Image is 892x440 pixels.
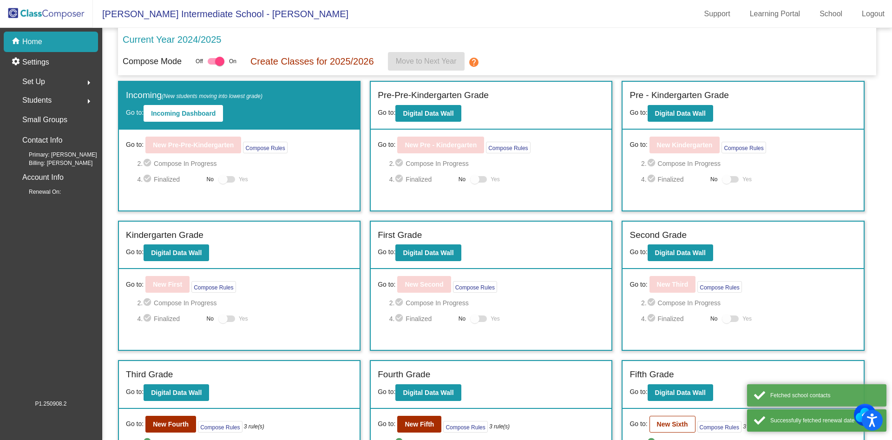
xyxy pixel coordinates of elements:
[378,229,422,242] label: First Grade
[83,77,94,88] mat-icon: arrow_right
[648,105,713,122] button: Digital Data Wall
[143,297,154,309] mat-icon: check_circle
[151,389,202,396] b: Digital Data Wall
[229,57,236,66] span: On
[22,134,62,147] p: Contact Info
[647,297,658,309] mat-icon: check_circle
[123,55,182,68] p: Compose Mode
[697,7,738,21] a: Support
[144,384,209,401] button: Digital Data Wall
[250,54,374,68] p: Create Classes for 2025/2026
[403,249,453,256] b: Digital Data Wall
[641,174,706,185] span: 4. Finalized
[143,174,154,185] mat-icon: check_circle
[137,174,202,185] span: 4. Finalized
[649,276,696,293] button: New Third
[389,158,605,169] span: 2. Compose In Progress
[742,7,808,21] a: Learning Portal
[378,280,395,289] span: Go to:
[394,174,406,185] mat-icon: check_circle
[443,421,487,433] button: Compose Rules
[697,421,741,433] button: Compose Rules
[397,137,484,153] button: New Pre - Kindergarten
[126,388,144,395] span: Go to:
[22,94,52,107] span: Students
[198,421,242,433] button: Compose Rules
[378,248,395,256] span: Go to:
[11,36,22,47] mat-icon: home
[126,109,144,116] span: Go to:
[126,229,203,242] label: Kindergarten Grade
[153,420,189,428] b: New Fourth
[657,420,688,428] b: New Sixth
[630,388,647,395] span: Go to:
[153,281,182,288] b: New First
[630,280,647,289] span: Go to:
[397,416,441,433] button: New Fifth
[649,137,720,153] button: New Kindergarten
[196,57,203,66] span: Off
[641,313,706,324] span: 4. Finalized
[812,7,850,21] a: School
[743,422,763,431] i: 3 rule(s)
[491,313,500,324] span: Yes
[403,389,453,396] b: Digital Data Wall
[239,174,248,185] span: Yes
[405,281,443,288] b: New Second
[389,297,605,309] span: 2. Compose In Progress
[243,142,287,153] button: Compose Rules
[721,142,766,153] button: Compose Rules
[378,140,395,150] span: Go to:
[395,384,461,401] button: Digital Data Wall
[459,315,466,323] span: No
[191,281,236,293] button: Compose Rules
[93,7,348,21] span: [PERSON_NAME] Intermediate School - [PERSON_NAME]
[697,281,741,293] button: Compose Rules
[22,171,64,184] p: Account Info
[468,57,479,68] mat-icon: help
[394,313,406,324] mat-icon: check_circle
[22,113,67,126] p: Small Groups
[630,368,674,381] label: Fifth Grade
[710,175,717,184] span: No
[491,174,500,185] span: Yes
[378,109,395,116] span: Go to:
[207,175,214,184] span: No
[126,368,173,381] label: Third Grade
[22,36,42,47] p: Home
[486,142,530,153] button: Compose Rules
[388,52,465,71] button: Move to Next Year
[854,7,892,21] a: Logout
[144,105,223,122] button: Incoming Dashboard
[14,151,97,159] span: Primary: [PERSON_NAME]
[144,244,209,261] button: Digital Data Wall
[630,140,647,150] span: Go to:
[710,315,717,323] span: No
[143,158,154,169] mat-icon: check_circle
[126,248,144,256] span: Go to:
[239,313,248,324] span: Yes
[395,105,461,122] button: Digital Data Wall
[137,158,353,169] span: 2. Compose In Progress
[389,313,454,324] span: 4. Finalized
[742,174,752,185] span: Yes
[207,315,214,323] span: No
[389,174,454,185] span: 4. Finalized
[630,109,647,116] span: Go to:
[647,174,658,185] mat-icon: check_circle
[378,419,395,429] span: Go to:
[83,96,94,107] mat-icon: arrow_right
[153,141,234,149] b: New Pre-Pre-Kindergarten
[145,276,190,293] button: New First
[489,422,510,431] i: 3 rule(s)
[648,384,713,401] button: Digital Data Wall
[655,249,706,256] b: Digital Data Wall
[649,416,695,433] button: New Sixth
[459,175,466,184] span: No
[630,89,728,102] label: Pre - Kindergarten Grade
[657,281,689,288] b: New Third
[396,57,457,65] span: Move to Next Year
[145,137,241,153] button: New Pre-Pre-Kindergarten
[126,419,144,429] span: Go to:
[126,89,262,102] label: Incoming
